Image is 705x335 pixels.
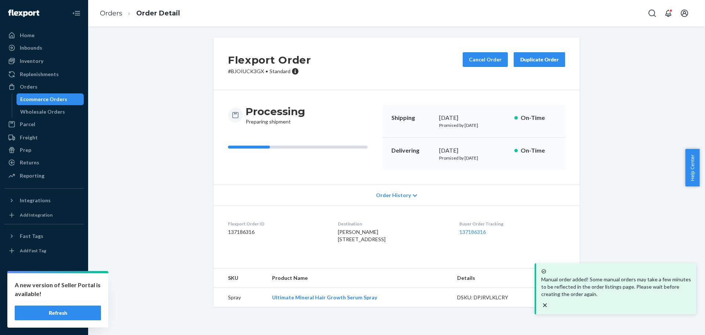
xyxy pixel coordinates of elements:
a: Replenishments [4,68,84,80]
button: Open notifications [661,6,676,21]
a: Wholesale Orders [17,106,84,118]
dt: Buyer Order Tracking [459,221,565,227]
div: Returns [20,159,39,166]
td: Spray [213,288,266,307]
a: Home [4,29,84,41]
h2: Flexport Order [228,52,311,68]
p: # BJOIUCK3GX [228,68,311,75]
a: Help Center [4,302,84,314]
a: Settings [4,277,84,289]
span: • [265,68,268,74]
a: Inbounds [4,42,84,54]
a: Prep [4,144,84,156]
div: Preparing shipment [246,105,305,125]
dt: Flexport Order ID [228,221,326,227]
div: Replenishments [20,71,59,78]
a: Orders [4,81,84,93]
div: [DATE] [439,114,509,122]
button: Help Center [685,149,699,186]
div: Fast Tags [20,232,43,240]
button: Refresh [15,306,101,320]
a: Inventory [4,55,84,67]
a: Ultimate Mineral Hair Growth Serum Spray [272,294,377,300]
div: Reporting [20,172,44,179]
button: Cancel Order [463,52,508,67]
h3: Processing [246,105,305,118]
a: Add Fast Tag [4,245,84,257]
p: Promised by [DATE] [439,122,509,128]
dd: 137186316 [228,228,326,236]
a: Parcel [4,118,84,130]
p: Manual order added! Some manual orders may take a few minutes to be reflected in the order listin... [541,276,691,298]
div: DSKU: DPJRVLKLCRY [457,294,526,301]
svg: close toast [541,302,549,309]
a: Orders [100,9,122,17]
a: Add Integration [4,209,84,221]
div: Inventory [20,57,43,65]
button: Duplicate Order [514,52,565,67]
a: Reporting [4,170,84,182]
span: Order History [376,192,411,199]
a: Returns [4,157,84,168]
button: Fast Tags [4,230,84,242]
button: Open Search Box [645,6,659,21]
div: Ecommerce Orders [20,96,67,103]
div: Add Fast Tag [20,247,46,254]
td: 3 [532,288,580,307]
p: Shipping [391,114,433,122]
ol: breadcrumbs [94,3,186,24]
th: Qty [532,268,580,288]
p: Promised by [DATE] [439,155,509,161]
p: Delivering [391,146,433,155]
img: Flexport logo [8,10,39,17]
dt: Destination [338,221,447,227]
button: Close Navigation [69,6,84,21]
div: Wholesale Orders [20,108,65,115]
div: Freight [20,134,38,141]
button: Open account menu [677,6,692,21]
div: Parcel [20,121,35,128]
th: Details [451,268,532,288]
a: 137186316 [459,229,486,235]
a: Freight [4,132,84,143]
a: Talk to Support [4,289,84,301]
div: Inbounds [20,44,42,51]
span: Standard [270,68,290,74]
p: On-Time [521,114,556,122]
span: [PERSON_NAME] [STREET_ADDRESS] [338,229,386,242]
p: On-Time [521,146,556,155]
a: Order Detail [136,9,180,17]
th: SKU [213,268,266,288]
th: Product Name [266,268,451,288]
p: A new version of Seller Portal is available! [15,281,101,298]
div: Home [20,32,35,39]
div: Orders [20,83,37,90]
button: Integrations [4,195,84,206]
div: Add Integration [20,212,53,218]
a: Ecommerce Orders [17,93,84,105]
div: [DATE] [439,146,509,155]
div: Duplicate Order [520,56,559,63]
button: Give Feedback [4,314,84,326]
div: Prep [20,146,31,154]
div: Integrations [20,197,51,204]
